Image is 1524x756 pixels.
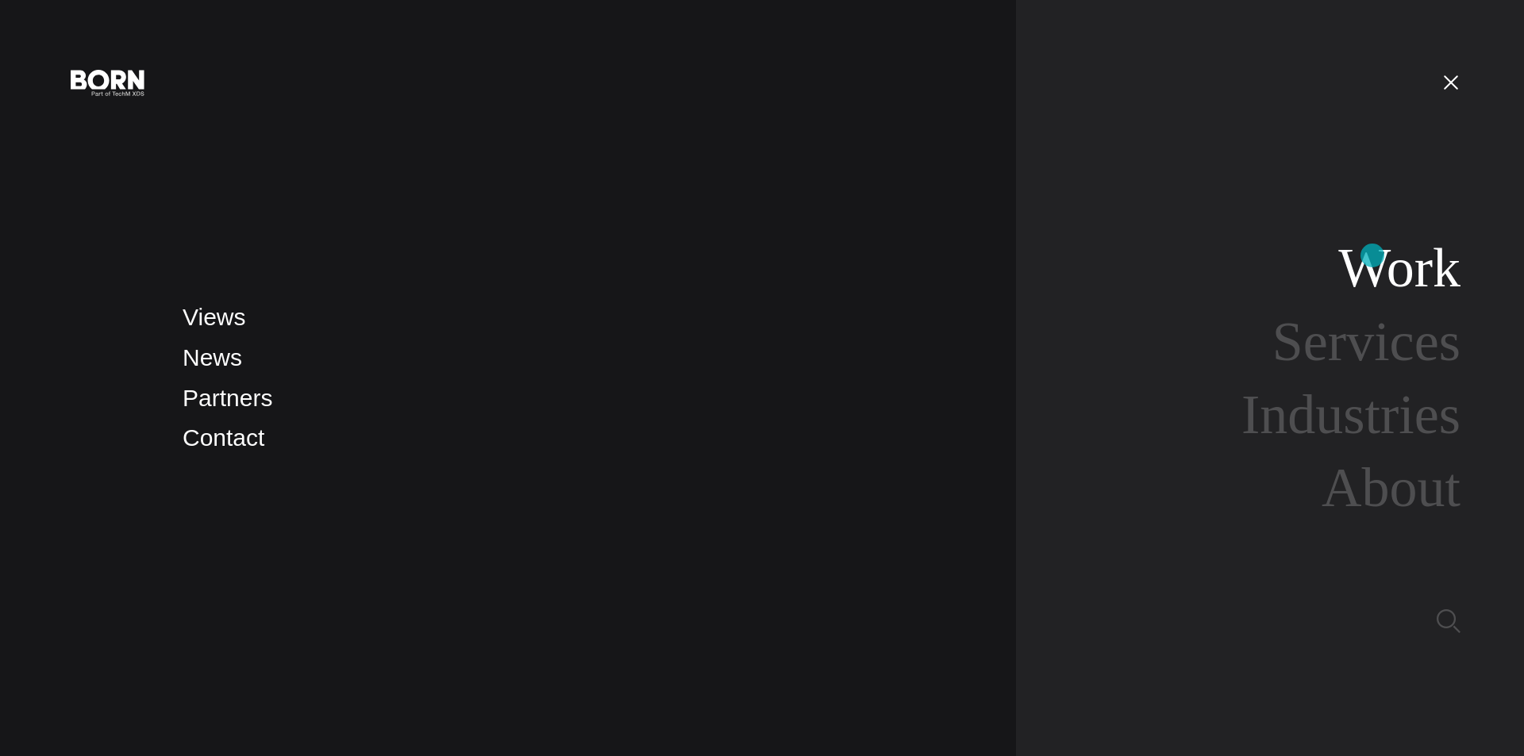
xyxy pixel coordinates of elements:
[1437,609,1460,633] img: Search
[183,385,272,411] a: Partners
[183,424,264,451] a: Contact
[183,304,245,330] a: Views
[1338,237,1460,298] a: Work
[1241,384,1460,445] a: Industries
[183,344,242,370] a: News
[1432,65,1470,98] button: Open
[1322,457,1460,518] a: About
[1272,311,1460,372] a: Services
